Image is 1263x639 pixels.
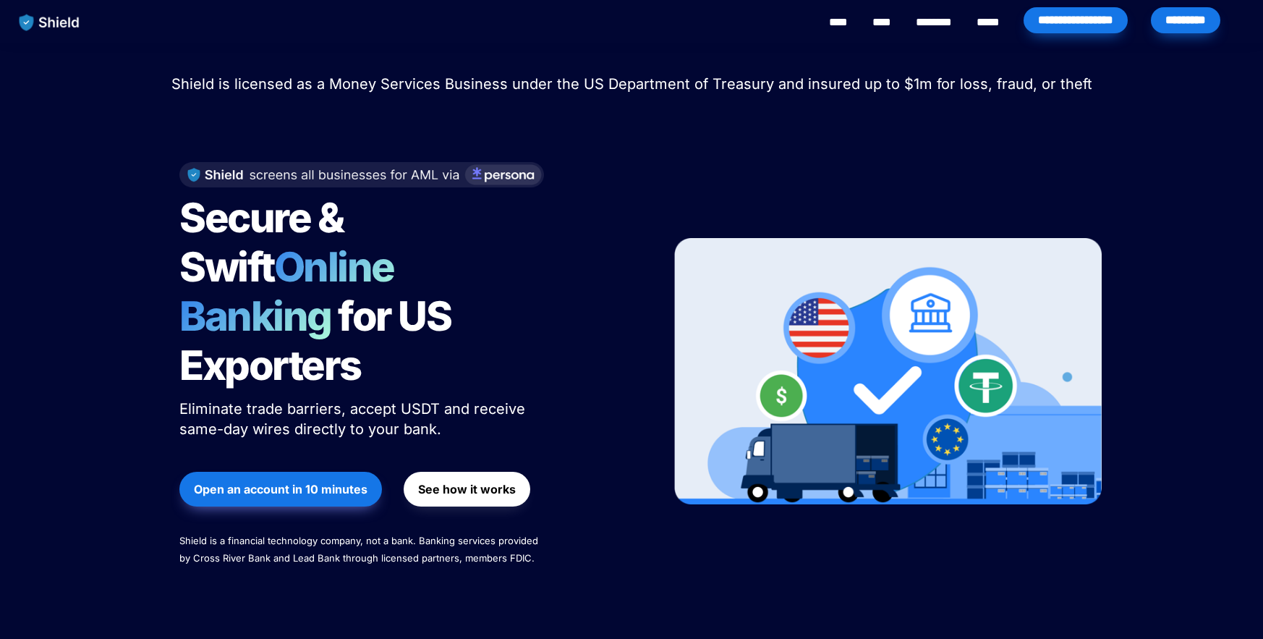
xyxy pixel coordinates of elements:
[418,482,516,496] strong: See how it works
[179,400,530,438] span: Eliminate trade barriers, accept USDT and receive same-day wires directly to your bank.
[179,292,458,390] span: for US Exporters
[194,482,367,496] strong: Open an account in 10 minutes
[179,193,350,292] span: Secure & Swift
[404,465,530,514] a: See how it works
[179,465,382,514] a: Open an account in 10 minutes
[404,472,530,507] button: See how it works
[171,75,1092,93] span: Shield is licensed as a Money Services Business under the US Department of Treasury and insured u...
[179,535,541,564] span: Shield is a financial technology company, not a bank. Banking services provided by Cross River Ba...
[179,472,382,507] button: Open an account in 10 minutes
[12,7,87,38] img: website logo
[179,242,409,341] span: Online Banking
